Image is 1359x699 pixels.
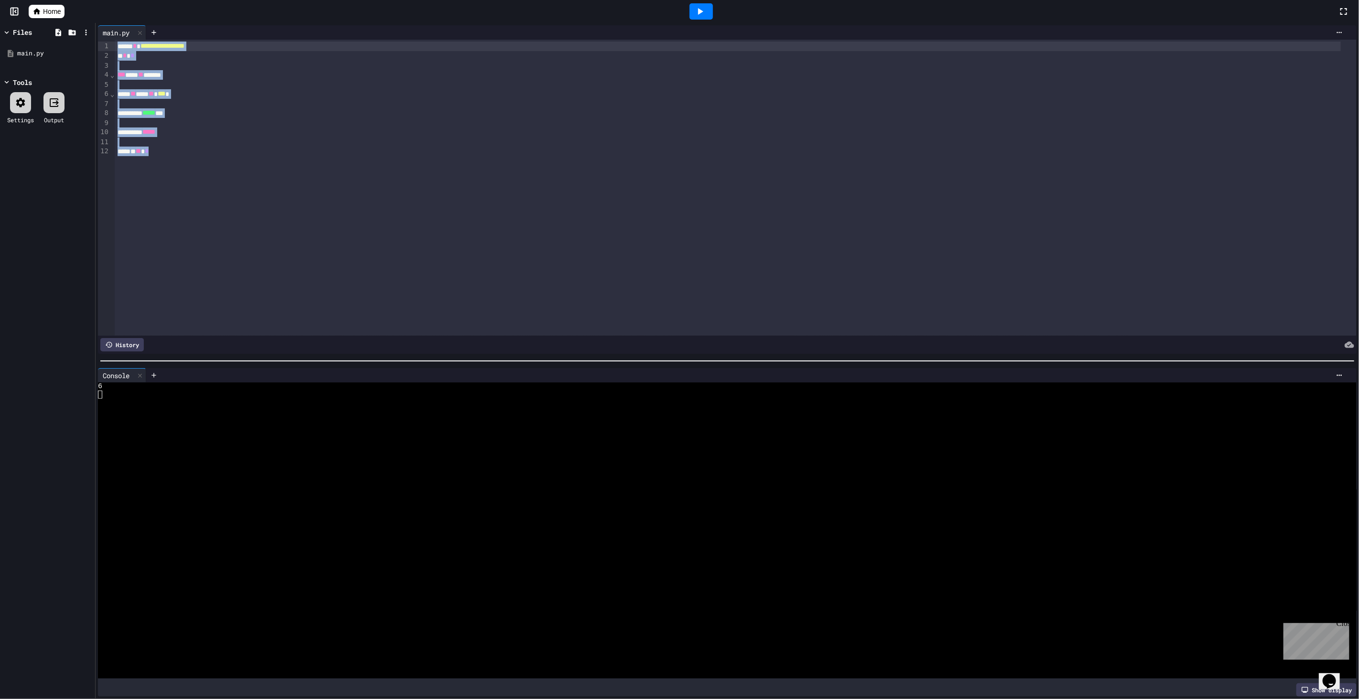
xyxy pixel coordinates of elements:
div: Files [13,27,32,37]
div: main.py [98,28,134,38]
span: Home [43,7,61,16]
div: Output [44,116,64,124]
div: 3 [98,61,110,71]
div: 5 [98,80,110,90]
div: Chat with us now!Close [4,4,66,61]
div: main.py [98,25,146,40]
div: Settings [7,116,34,124]
div: 2 [98,51,110,61]
div: 6 [98,89,110,99]
div: 8 [98,108,110,118]
div: Show display [1296,683,1357,697]
div: Console [98,368,146,382]
div: 11 [98,138,110,147]
div: main.py [17,49,92,58]
iframe: chat widget [1280,619,1349,660]
div: 1 [98,42,110,51]
div: History [100,338,144,351]
a: Home [29,5,65,18]
span: Fold line [110,71,115,79]
div: 9 [98,118,110,128]
div: Tools [13,77,32,87]
div: 10 [98,127,110,137]
span: 6 [98,382,102,391]
div: 4 [98,70,110,80]
div: Console [98,371,134,381]
div: 12 [98,147,110,156]
iframe: chat widget [1319,661,1349,689]
span: Fold line [110,90,115,98]
div: 7 [98,99,110,109]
